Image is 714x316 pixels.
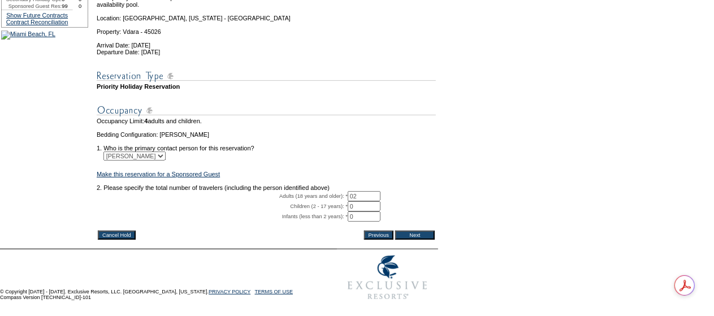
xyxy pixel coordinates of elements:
[6,19,68,25] a: Contract Reconciliation
[337,249,438,306] img: Exclusive Resorts
[97,184,436,191] td: 2. Please specify the total number of travelers (including the person identified above)
[97,201,348,211] td: Children (2 - 17 years): *
[395,231,435,240] input: Next
[62,3,72,10] td: 99
[209,289,250,295] a: PRIVACY POLICY
[97,21,436,35] td: Property: Vdara - 45026
[97,211,348,222] td: Infants (less than 2 years): *
[97,138,436,151] td: 1. Who is the primary contact person for this reservation?
[97,103,436,118] img: subTtlOccupancy.gif
[6,12,68,19] a: Show Future Contracts
[97,171,220,178] a: Make this reservation for a Sponsored Guest
[97,131,436,138] td: Bedding Configuration: [PERSON_NAME]
[255,289,293,295] a: TERMS OF USE
[97,83,436,90] td: Priority Holiday Reservation
[72,3,88,10] td: 0
[97,49,436,55] td: Departure Date: [DATE]
[97,191,348,201] td: Adults (18 years and older): *
[97,118,436,124] td: Occupancy Limit: adults and children.
[364,231,393,240] input: Previous
[144,118,148,124] span: 4
[97,8,436,21] td: Location: [GEOGRAPHIC_DATA], [US_STATE] - [GEOGRAPHIC_DATA]
[97,69,436,83] img: subTtlResType.gif
[1,31,55,40] img: Miami Beach, FL
[2,3,62,10] td: Sponsored Guest Res:
[98,231,136,240] input: Cancel Hold
[97,35,436,49] td: Arrival Date: [DATE]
